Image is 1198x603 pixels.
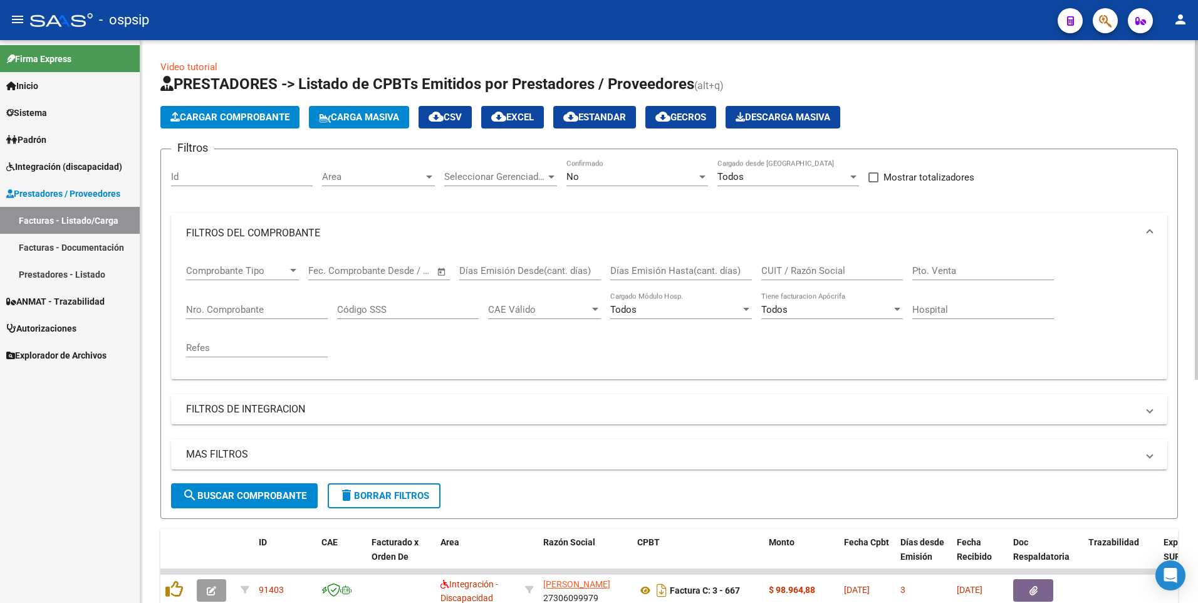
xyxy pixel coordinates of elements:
span: [DATE] [844,585,870,595]
span: CPBT [637,537,660,547]
span: Estandar [563,112,626,123]
datatable-header-cell: Fecha Recibido [952,529,1008,584]
div: Open Intercom Messenger [1155,560,1185,590]
datatable-header-cell: Fecha Cpbt [839,529,895,584]
mat-icon: person [1173,12,1188,27]
span: Cargar Comprobante [170,112,289,123]
mat-panel-title: FILTROS DE INTEGRACION [186,402,1137,416]
datatable-header-cell: Trazabilidad [1083,529,1159,584]
i: Descargar documento [654,580,670,600]
span: Autorizaciones [6,322,76,335]
span: EXCEL [491,112,534,123]
mat-expansion-panel-header: FILTROS DEL COMPROBANTE [171,213,1167,253]
span: Prestadores / Proveedores [6,187,120,201]
span: Area [322,171,424,182]
span: Firma Express [6,52,71,66]
datatable-header-cell: ID [254,529,316,584]
button: Cargar Comprobante [160,106,299,128]
span: PRESTADORES -> Listado de CPBTs Emitidos por Prestadores / Proveedores [160,75,694,93]
mat-expansion-panel-header: FILTROS DE INTEGRACION [171,394,1167,424]
datatable-header-cell: Razón Social [538,529,632,584]
mat-expansion-panel-header: MAS FILTROS [171,439,1167,469]
span: (alt+q) [694,80,724,92]
span: Trazabilidad [1088,537,1139,547]
span: Gecros [655,112,706,123]
strong: $ 98.964,88 [769,585,815,595]
span: Explorador de Archivos [6,349,107,362]
button: Borrar Filtros [328,483,440,508]
button: Descarga Masiva [726,106,840,128]
span: Todos [717,171,744,182]
strong: Factura C: 3 - 667 [670,585,740,595]
a: Video tutorial [160,61,217,73]
span: [DATE] [957,585,982,595]
span: Descarga Masiva [736,112,830,123]
span: Integración (discapacidad) [6,160,122,174]
span: Inicio [6,79,38,93]
span: Todos [610,304,637,315]
div: FILTROS DEL COMPROBANTE [171,253,1167,379]
datatable-header-cell: Facturado x Orden De [367,529,435,584]
span: Sistema [6,106,47,120]
span: 3 [900,585,905,595]
span: Doc Respaldatoria [1013,537,1070,562]
span: Razón Social [543,537,595,547]
span: Borrar Filtros [339,490,429,501]
button: Estandar [553,106,636,128]
datatable-header-cell: CAE [316,529,367,584]
mat-icon: cloud_download [491,109,506,124]
button: CSV [419,106,472,128]
span: Comprobante Tipo [186,265,288,276]
mat-icon: menu [10,12,25,27]
span: Fecha Recibido [957,537,992,562]
span: CAE Válido [488,304,590,315]
app-download-masive: Descarga masiva de comprobantes (adjuntos) [726,106,840,128]
span: - ospsip [99,6,149,34]
datatable-header-cell: Monto [764,529,839,584]
mat-icon: cloud_download [655,109,670,124]
mat-icon: cloud_download [429,109,444,124]
span: CAE [321,537,338,547]
span: Todos [761,304,788,315]
mat-panel-title: MAS FILTROS [186,448,1137,461]
h3: Filtros [171,139,214,157]
span: Facturado x Orden De [372,537,419,562]
span: Padrón [6,133,46,147]
span: Carga Masiva [319,112,399,123]
span: No [566,171,579,182]
datatable-header-cell: CPBT [632,529,764,584]
datatable-header-cell: Doc Respaldatoria [1008,529,1083,584]
span: ANMAT - Trazabilidad [6,295,105,308]
span: 91403 [259,585,284,595]
datatable-header-cell: Area [435,529,520,584]
mat-icon: delete [339,488,354,503]
span: Area [440,537,459,547]
span: Monto [769,537,794,547]
span: ID [259,537,267,547]
input: Fecha inicio [308,265,359,276]
span: Días desde Emisión [900,537,944,562]
button: Open calendar [435,265,449,279]
span: [PERSON_NAME] [543,579,610,589]
datatable-header-cell: Días desde Emisión [895,529,952,584]
button: Gecros [645,106,716,128]
span: CSV [429,112,462,123]
mat-icon: cloud_download [563,109,578,124]
span: Fecha Cpbt [844,537,889,547]
span: Buscar Comprobante [182,490,306,501]
mat-icon: search [182,488,197,503]
button: EXCEL [481,106,544,128]
button: Carga Masiva [309,106,409,128]
mat-panel-title: FILTROS DEL COMPROBANTE [186,226,1137,240]
span: Mostrar totalizadores [883,170,974,185]
span: Seleccionar Gerenciador [444,171,546,182]
button: Buscar Comprobante [171,483,318,508]
input: Fecha fin [370,265,431,276]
